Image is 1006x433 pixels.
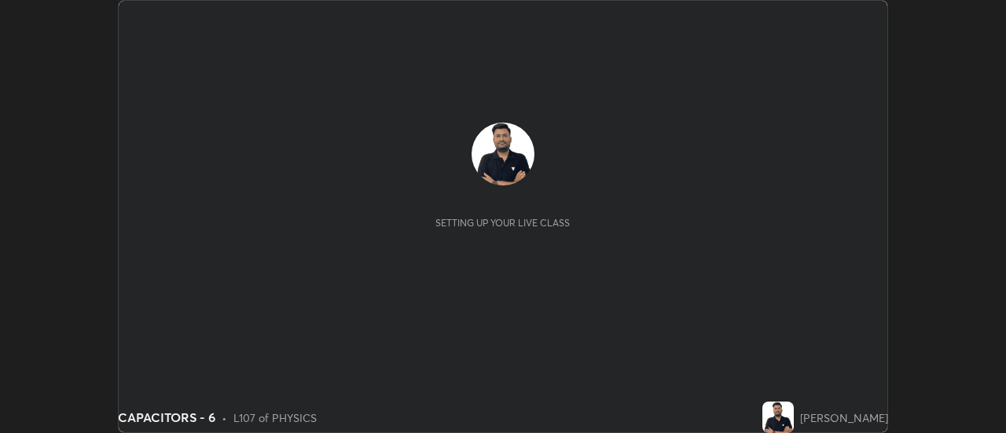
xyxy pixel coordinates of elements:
[472,123,534,185] img: 8782f5c7b807477aad494b3bf83ebe7f.png
[762,402,794,433] img: 8782f5c7b807477aad494b3bf83ebe7f.png
[800,409,888,426] div: [PERSON_NAME]
[233,409,317,426] div: L107 of PHYSICS
[118,408,215,427] div: CAPACITORS - 6
[435,217,570,229] div: Setting up your live class
[222,409,227,426] div: •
